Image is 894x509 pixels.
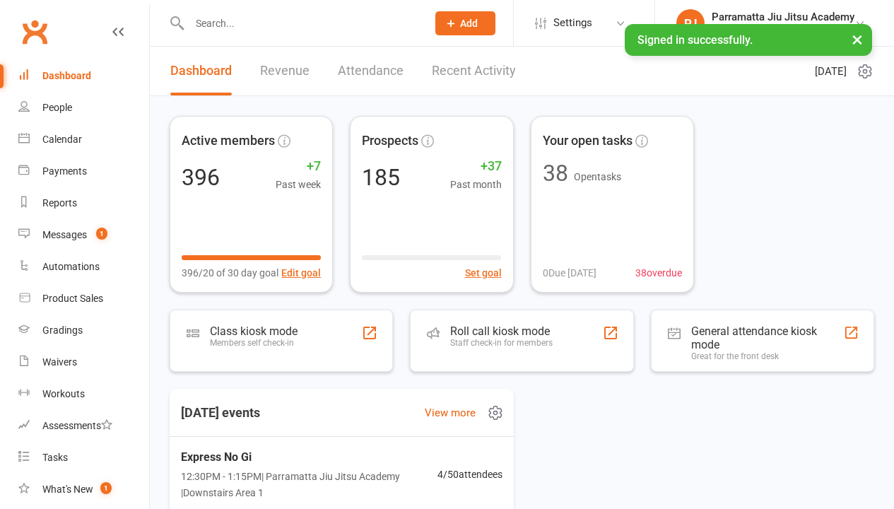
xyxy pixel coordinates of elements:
div: Automations [42,261,100,272]
a: Automations [18,251,149,283]
span: Add [460,18,478,29]
a: Gradings [18,315,149,346]
div: Payments [42,165,87,177]
div: PJ [676,9,705,37]
div: Calendar [42,134,82,145]
span: 396/20 of 30 day goal [182,265,278,281]
span: Express No Gi [181,448,437,467]
span: 1 [96,228,107,240]
div: General attendance kiosk mode [691,324,843,351]
a: Calendar [18,124,149,156]
div: Class kiosk mode [210,324,298,338]
div: Great for the front desk [691,351,843,361]
span: +7 [276,156,321,177]
span: Active members [182,131,275,151]
span: 0 Due [DATE] [543,265,596,281]
div: Workouts [42,388,85,399]
a: Product Sales [18,283,149,315]
a: Revenue [260,47,310,95]
a: Dashboard [18,60,149,92]
a: Reports [18,187,149,219]
span: Signed in successfully. [637,33,753,47]
span: +37 [450,156,502,177]
span: Settings [553,7,592,39]
a: Attendance [338,47,404,95]
span: Open tasks [574,171,621,182]
a: People [18,92,149,124]
h3: [DATE] events [170,400,271,426]
div: 185 [362,166,400,189]
div: Reports [42,197,77,209]
span: Past month [450,177,502,192]
a: Assessments [18,410,149,442]
div: Gradings [42,324,83,336]
div: 396 [182,166,220,189]
span: 12:30PM - 1:15PM | Parramatta Jiu Jitsu Academy | Downstairs Area 1 [181,469,437,501]
div: Product Sales [42,293,103,304]
div: What's New [42,484,93,495]
input: Search... [185,13,417,33]
div: Assessments [42,420,112,431]
div: 38 [543,162,568,185]
div: Waivers [42,356,77,368]
a: Payments [18,156,149,187]
a: Workouts [18,378,149,410]
div: Staff check-in for members [450,338,553,348]
div: People [42,102,72,113]
span: 4 / 50 attendees [437,467,502,482]
a: What's New1 [18,474,149,505]
span: Past week [276,177,321,192]
a: Clubworx [17,14,52,49]
button: × [845,24,870,54]
button: Add [435,11,495,35]
div: Parramatta Jiu Jitsu Academy [712,11,854,23]
div: Parramatta Jiu Jitsu Academy [712,23,854,36]
span: 1 [100,482,112,494]
div: Tasks [42,452,68,463]
div: Dashboard [42,70,91,81]
a: View more [425,404,476,421]
div: Messages [42,229,87,240]
div: Members self check-in [210,338,298,348]
span: Prospects [362,131,418,151]
a: Dashboard [170,47,232,95]
button: Edit goal [281,265,321,281]
a: Waivers [18,346,149,378]
span: 38 overdue [635,265,682,281]
a: Tasks [18,442,149,474]
button: Set goal [465,265,502,281]
a: Recent Activity [432,47,516,95]
span: [DATE] [815,63,847,80]
div: Roll call kiosk mode [450,324,553,338]
a: Messages 1 [18,219,149,251]
span: Your open tasks [543,131,633,151]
